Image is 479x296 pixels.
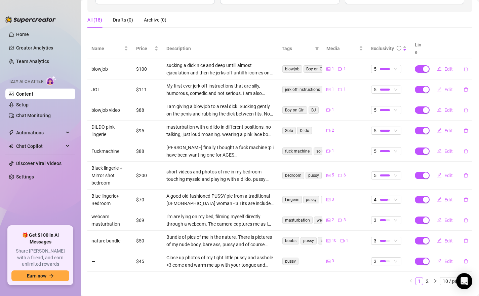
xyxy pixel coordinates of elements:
[314,43,320,54] span: filter
[87,141,132,162] td: Fuckmachine
[326,129,330,133] span: video-camera
[166,144,274,159] div: [PERSON_NAME] finally I bought a fuck machine :p i have been wanting one for AGES <[DEMOGRAPHIC_D...
[431,277,439,285] li: Next Page
[16,42,70,53] a: Creator Analytics
[46,76,56,86] img: AI Chatter
[132,231,162,251] td: $50
[87,231,132,251] td: nature bundle
[303,196,319,203] span: pussy
[374,86,376,93] span: 5
[91,45,123,52] span: Name
[282,147,312,155] span: fuck machine
[314,217,335,224] span: webcam
[87,190,132,210] td: Blue lingerie+ Bedroom
[87,121,132,141] td: DILDO pink lingerie
[166,233,274,248] div: Bundle of pics of me in the nature. There is pictures of my nude body, bare ass, pussy and of cou...
[49,273,54,278] span: arrow-right
[282,65,302,73] span: blowjob
[132,190,162,210] td: $70
[332,196,334,203] span: 3
[332,127,334,134] span: 2
[458,256,474,267] button: delete
[326,218,330,222] span: picture
[132,100,162,121] td: $88
[16,32,29,37] a: Home
[144,16,166,24] div: Archive (0)
[87,79,132,100] td: JOI
[423,277,431,285] li: 2
[344,172,346,178] span: 6
[464,149,468,154] span: delete
[306,172,322,179] span: pussy
[437,238,442,243] span: edit
[458,125,474,136] button: delete
[458,170,474,181] button: delete
[166,82,274,97] div: My first ever jerk off instructions that are silly, humorous, comedic and not serious. I am also ...
[166,213,274,228] div: I'm are lying on my bed, filming myself directly through a webcam. The camera captures me as I sl...
[326,173,330,177] span: picture
[87,38,132,59] th: Name
[444,128,453,133] span: Edit
[326,259,330,263] span: picture
[344,66,346,72] span: 1
[432,256,458,267] button: Edit
[315,46,319,51] span: filter
[16,127,64,138] span: Automations
[309,106,319,114] span: BJ
[432,170,458,181] button: Edit
[424,277,431,285] a: 2
[16,161,62,166] a: Discover Viral Videos
[344,217,346,223] span: 3
[444,87,453,92] span: Edit
[282,237,299,244] span: boobs
[9,78,43,85] span: Izzy AI Chatter
[371,45,394,52] div: Exclusivity
[444,197,453,202] span: Edit
[332,237,336,244] span: 10
[344,86,346,93] span: 1
[464,87,468,92] span: delete
[132,210,162,231] td: $69
[278,38,322,59] th: Tags
[464,238,468,243] span: delete
[304,65,328,73] span: Boy on Girl
[458,84,474,95] button: delete
[374,65,376,73] span: 5
[166,103,274,118] div: I am giving a blowjob to a real dick. Sucking gently on the penis and rubbing the dick between ti...
[11,248,69,268] span: Share [PERSON_NAME] with a friend, and earn unlimited rewards
[297,127,312,134] span: Dildo
[332,107,334,113] span: 1
[338,88,342,92] span: video-camera
[166,254,274,269] div: Close up photos of my tight little pussy and asshole <3 come and warm me up with your tongue and ...
[464,128,468,133] span: delete
[374,106,376,114] span: 5
[132,141,162,162] td: $88
[437,259,442,263] span: edit
[132,59,162,79] td: $100
[415,277,423,285] a: 1
[166,123,274,138] div: masturbation with a dildo in different positions, no talking, just loud moaning. wearing a pink l...
[444,238,453,243] span: Edit
[432,105,458,116] button: Edit
[321,196,337,203] span: boobs
[16,141,64,152] span: Chat Copilot
[374,127,376,134] span: 5
[322,38,367,59] th: Media
[9,144,13,149] img: Chat Copilot
[332,217,334,223] span: 2
[464,259,468,264] span: delete
[11,270,69,281] button: Earn nowarrow-right
[326,149,330,153] span: video-camera
[415,277,423,285] li: 1
[27,273,46,278] span: Earn now
[132,121,162,141] td: $95
[332,148,334,154] span: 1
[338,218,342,222] span: video-camera
[326,88,330,92] span: picture
[397,46,401,51] span: info-circle
[16,59,49,64] a: Team Analytics
[407,277,415,285] button: left
[458,194,474,205] button: delete
[282,258,298,265] span: pussy
[374,237,376,244] span: 3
